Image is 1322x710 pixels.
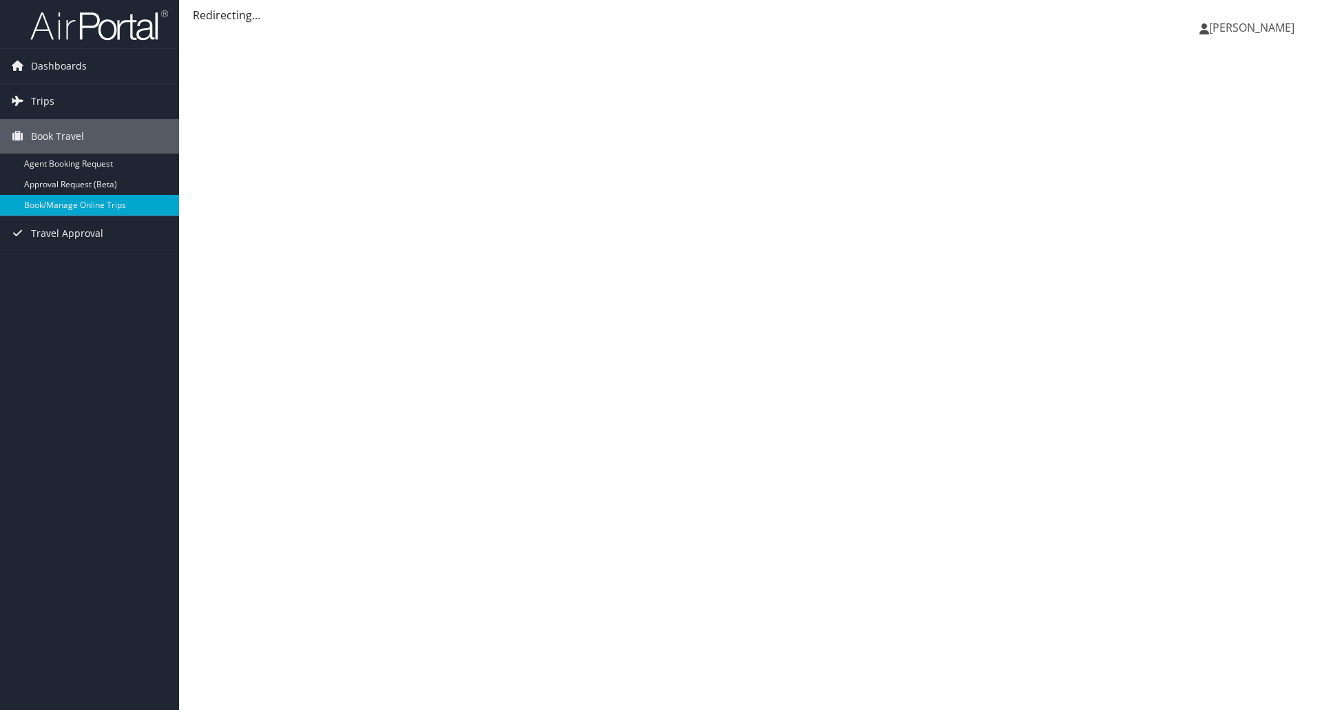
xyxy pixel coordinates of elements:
[1199,7,1308,48] a: [PERSON_NAME]
[193,7,1308,23] div: Redirecting...
[30,9,168,41] img: airportal-logo.png
[31,119,84,154] span: Book Travel
[31,216,103,251] span: Travel Approval
[31,84,54,118] span: Trips
[1209,20,1294,35] span: [PERSON_NAME]
[31,49,87,83] span: Dashboards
